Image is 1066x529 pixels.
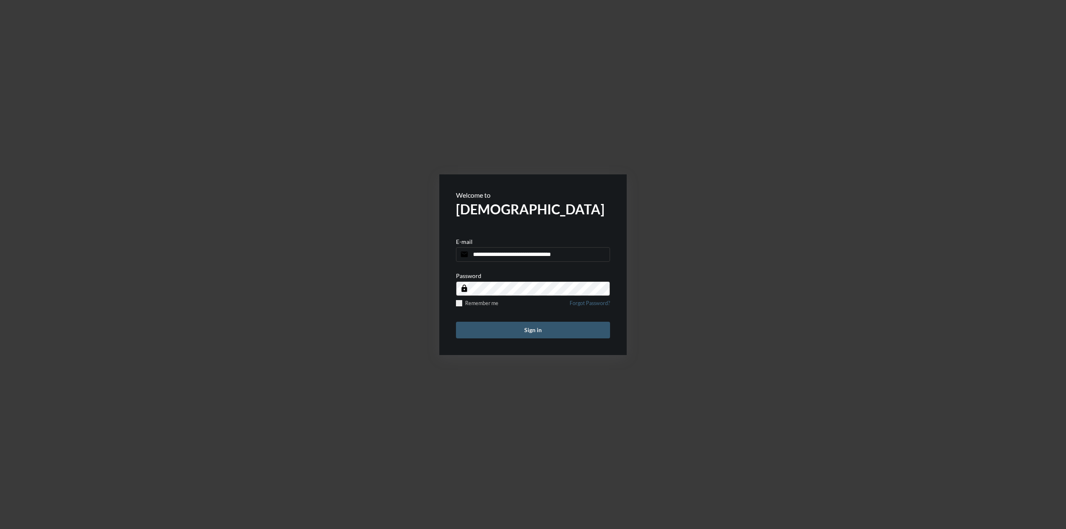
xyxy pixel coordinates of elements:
[456,238,473,245] p: E-mail
[456,201,610,217] h2: [DEMOGRAPHIC_DATA]
[456,322,610,338] button: Sign in
[570,300,610,311] a: Forgot Password?
[456,191,610,199] p: Welcome to
[456,272,481,279] p: Password
[456,300,498,306] label: Remember me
